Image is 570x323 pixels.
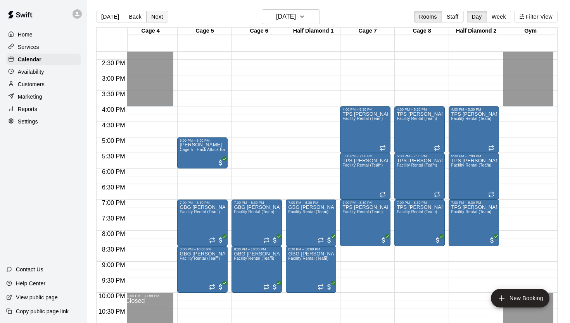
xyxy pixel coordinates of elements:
span: 4:30 PM [100,122,127,129]
div: 7:00 PM – 8:30 PM: TPS Roberts [449,200,499,246]
div: Gym [503,28,558,35]
span: Recurring event [263,237,269,243]
a: Reports [6,103,81,115]
div: 8:30 PM – 10:00 PM: GBG Baran 14U [177,246,228,293]
span: Facility Rental (Team) [397,163,437,167]
span: 4:00 PM [100,106,127,113]
div: 5:00 PM – 6:00 PM [180,139,225,142]
span: Recurring event [434,145,440,151]
p: View public page [16,293,58,301]
span: 9:00 PM [100,262,127,268]
span: Facility Rental (Team) [234,256,274,260]
div: 5:30 PM – 7:00 PM: TPS Morley [394,153,445,200]
span: 3:00 PM [100,75,127,82]
span: 5:30 PM [100,153,127,160]
button: add [491,289,549,307]
p: Services [18,43,39,51]
span: 9:30 PM [100,277,127,284]
span: Recurring event [209,237,215,243]
div: 10:00 PM – 11:59 PM [125,294,171,298]
div: Half Diamond 1 [286,28,340,35]
span: 5:00 PM [100,137,127,144]
button: Week [487,11,511,23]
div: Cage 7 [340,28,395,35]
div: 5:30 PM – 7:00 PM [397,154,442,158]
p: Marketing [18,93,42,101]
span: Facility Rental (Team) [397,210,437,214]
span: All customers have paid [434,236,442,244]
div: Availability [6,66,81,78]
span: Recurring event [380,145,386,151]
button: Next [146,11,168,23]
a: Settings [6,116,81,127]
span: 6:00 PM [100,168,127,175]
div: Cage 4 [123,28,178,35]
span: All customers have paid [325,236,333,244]
div: 8:30 PM – 10:00 PM [288,247,334,251]
div: Cage 5 [178,28,232,35]
span: Recurring event [209,284,215,290]
div: 7:00 PM – 8:30 PM: GBG Baran 13U [231,200,282,246]
span: 2:30 PM [100,60,127,66]
div: 7:00 PM – 8:30 PM: GBG Baran 13U [177,200,228,246]
div: 4:00 PM – 5:30 PM [397,108,442,111]
span: All customers have paid [325,283,333,291]
p: Settings [18,118,38,125]
div: Marketing [6,91,81,102]
span: Facility Rental (Team) [234,210,274,214]
div: 7:00 PM – 8:30 PM [234,201,280,205]
div: 4:00 PM – 5:30 PM: TPS Bateman 10U [340,106,390,153]
div: 7:00 PM – 8:30 PM [288,201,334,205]
div: 4:00 PM – 5:30 PM: TPS Bateman 10U [394,106,445,153]
span: Recurring event [318,284,324,290]
span: 7:30 PM [100,215,127,222]
span: Facility Rental (Team) [288,256,328,260]
span: Recurring event [488,191,494,198]
div: Half Diamond 2 [449,28,503,35]
span: All customers have paid [380,236,387,244]
span: Facility Rental (Team) [451,163,491,167]
span: Recurring event [380,191,386,198]
span: 10:30 PM [97,308,127,315]
p: Copy public page link [16,307,69,315]
span: All customers have paid [217,236,225,244]
a: Calendar [6,54,81,65]
span: 10:00 PM [97,293,127,299]
span: 8:00 PM [100,231,127,237]
span: Recurring event [263,284,269,290]
span: Recurring event [488,145,494,151]
span: Facility Rental (Team) [451,116,491,121]
div: 5:30 PM – 7:00 PM: TPS Morley [340,153,390,200]
div: Cage 8 [395,28,449,35]
p: Reports [18,105,37,113]
div: 7:00 PM – 8:30 PM: TPS Roberts [340,200,390,246]
span: All customers have paid [217,283,225,291]
h6: [DATE] [276,11,296,22]
span: All customers have paid [217,159,225,167]
span: 8:30 PM [100,246,127,253]
div: Customers [6,78,81,90]
span: Facility Rental (Team) [342,163,383,167]
button: Day [467,11,487,23]
p: Customers [18,80,45,88]
span: 3:30 PM [100,91,127,97]
p: Help Center [16,280,45,287]
p: Home [18,31,33,38]
div: 8:30 PM – 10:00 PM [234,247,280,251]
div: 7:00 PM – 8:30 PM [451,201,497,205]
span: 6:30 PM [100,184,127,191]
span: Facility Rental (Team) [342,116,383,121]
div: 7:00 PM – 8:30 PM [342,201,388,205]
span: Facility Rental (Team) [180,256,220,260]
button: [DATE] [96,11,124,23]
span: 7:00 PM [100,200,127,206]
span: Facility Rental (Team) [397,116,437,121]
span: Facility Rental (Team) [342,210,383,214]
span: All customers have paid [271,236,279,244]
button: Back [124,11,147,23]
div: Cage 6 [232,28,286,35]
p: Calendar [18,56,41,63]
div: 7:00 PM – 8:30 PM: GBG Baran 13U [286,200,336,246]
